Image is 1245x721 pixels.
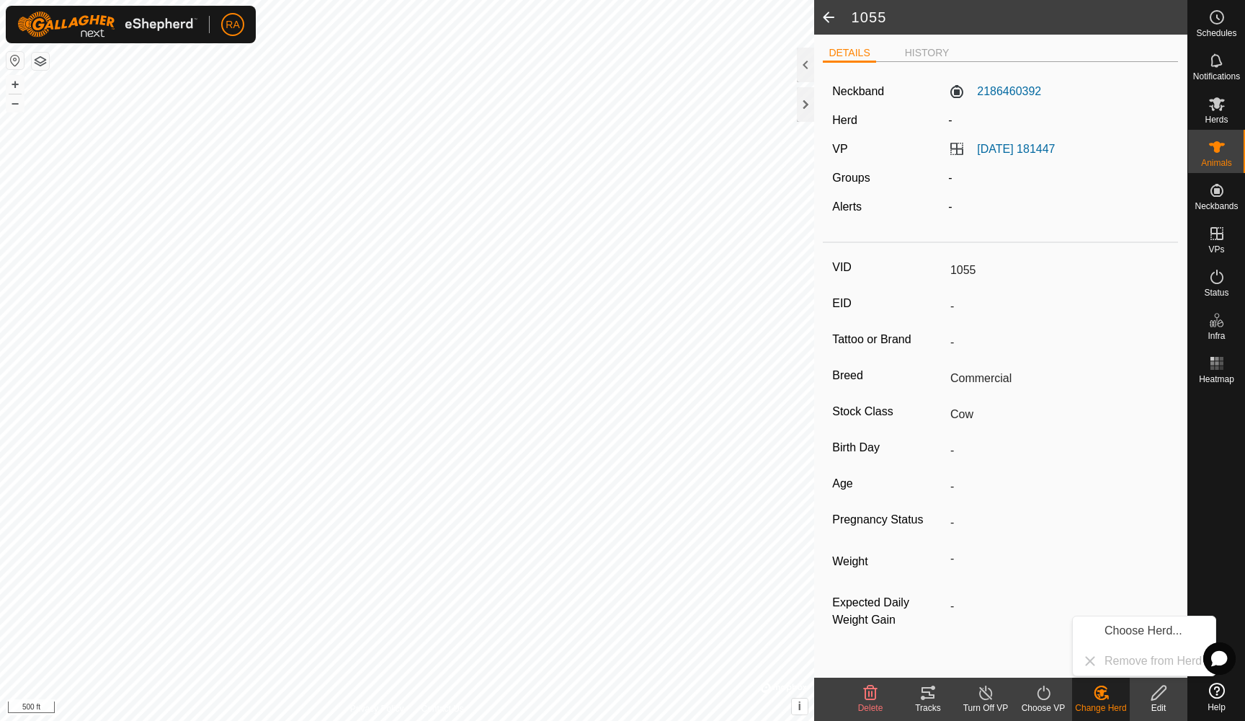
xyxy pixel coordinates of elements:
[1130,702,1187,715] div: Edit
[1188,677,1245,717] a: Help
[1205,115,1228,124] span: Herds
[942,198,1174,216] div: -
[1073,616,1215,645] li: Choose Herd...
[226,17,239,32] span: RA
[832,258,945,277] label: VID
[858,703,883,713] span: Delete
[1208,245,1224,254] span: VPs
[350,702,404,715] a: Privacy Policy
[1014,702,1072,715] div: Choose VP
[948,83,1041,100] label: 2186460392
[1196,29,1236,37] span: Schedules
[948,114,952,126] span: -
[1105,622,1182,640] span: Choose Herd...
[832,366,945,385] label: Breed
[1199,375,1234,384] span: Heatmap
[832,143,847,155] label: VP
[832,438,945,457] label: Birth Day
[977,143,1055,155] a: [DATE] 181447
[832,402,945,421] label: Stock Class
[832,594,945,629] label: Expected Daily Weight Gain
[957,702,1014,715] div: Turn Off VP
[832,114,857,126] label: Herd
[1208,332,1225,340] span: Infra
[1201,159,1232,167] span: Animals
[32,53,49,70] button: Map Layers
[6,76,24,93] button: +
[832,200,862,213] label: Alerts
[1072,702,1130,715] div: Change Herd
[823,45,875,63] li: DETAILS
[6,94,24,112] button: –
[1208,703,1226,712] span: Help
[899,45,955,61] li: HISTORY
[6,52,24,69] button: Reset Map
[1193,72,1240,81] span: Notifications
[832,474,945,493] label: Age
[1204,288,1228,297] span: Status
[832,547,945,577] label: Weight
[421,702,463,715] a: Contact Us
[899,702,957,715] div: Tracks
[942,169,1174,187] div: -
[832,510,945,529] label: Pregnancy Status
[1195,202,1238,211] span: Neckbands
[832,172,870,184] label: Groups
[832,294,945,313] label: EID
[852,9,1187,26] h2: 1055
[798,700,800,712] span: i
[17,12,197,37] img: Gallagher Logo
[832,330,945,349] label: Tattoo or Brand
[832,83,884,100] label: Neckband
[792,699,808,715] button: i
